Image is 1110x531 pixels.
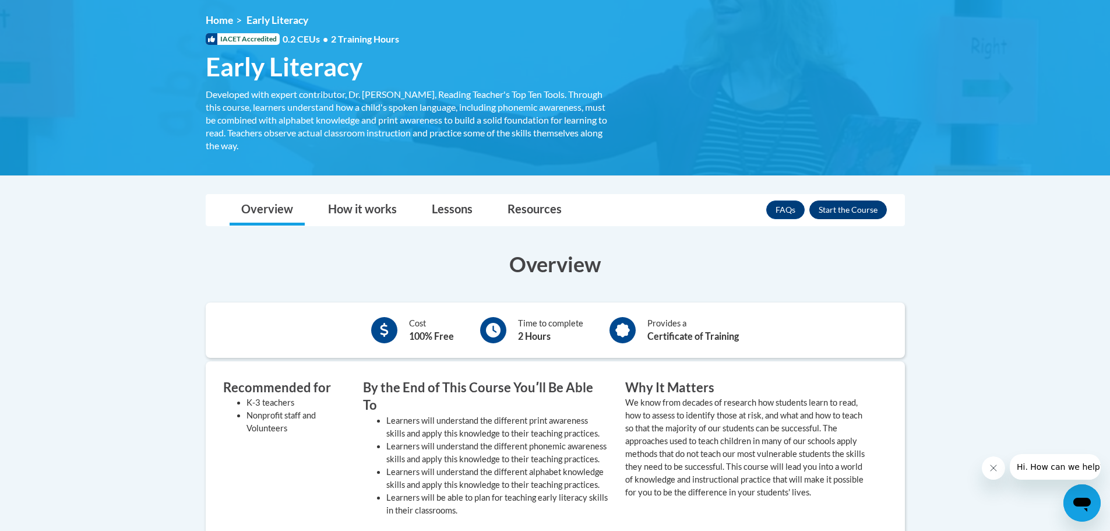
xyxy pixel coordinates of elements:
[230,195,305,226] a: Overview
[1063,484,1101,522] iframe: Button to launch messaging window
[246,14,308,26] span: Early Literacy
[323,33,328,44] span: •
[496,195,573,226] a: Resources
[246,396,346,409] li: K-3 teachers
[409,317,454,343] div: Cost
[7,8,94,17] span: Hi. How can we help?
[518,330,551,342] b: 2 Hours
[647,317,739,343] div: Provides a
[316,195,408,226] a: How it works
[386,491,608,517] li: Learners will be able to plan for teaching early literacy skills in their classrooms.
[647,330,739,342] b: Certificate of Training
[625,396,870,499] p: We know from decades of research how students learn to read, how to assess to identify those at r...
[206,249,905,279] h3: Overview
[223,379,346,397] h3: Recommended for
[409,330,454,342] b: 100% Free
[206,88,608,152] div: Developed with expert contributor, Dr. [PERSON_NAME], Reading Teacher's Top Ten Tools. Through th...
[363,379,608,415] h3: By the End of This Course Youʹll Be Able To
[386,466,608,491] li: Learners will understand the different alphabet knowledge skills and apply this knowledge to thei...
[518,317,583,343] div: Time to complete
[809,201,887,219] button: Enroll
[246,409,346,435] li: Nonprofit staff and Volunteers
[982,456,1005,480] iframe: Close message
[386,414,608,440] li: Learners will understand the different print awareness skills and apply this knowledge to their t...
[206,51,362,82] span: Early Literacy
[386,440,608,466] li: Learners will understand the different phonemic awareness skills and apply this knowledge to thei...
[420,195,484,226] a: Lessons
[766,201,805,219] a: FAQs
[625,379,870,397] h3: Why It Matters
[206,14,233,26] a: Home
[283,33,399,45] span: 0.2 CEUs
[331,33,399,44] span: 2 Training Hours
[1010,454,1101,480] iframe: Message from company
[206,33,280,45] span: IACET Accredited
